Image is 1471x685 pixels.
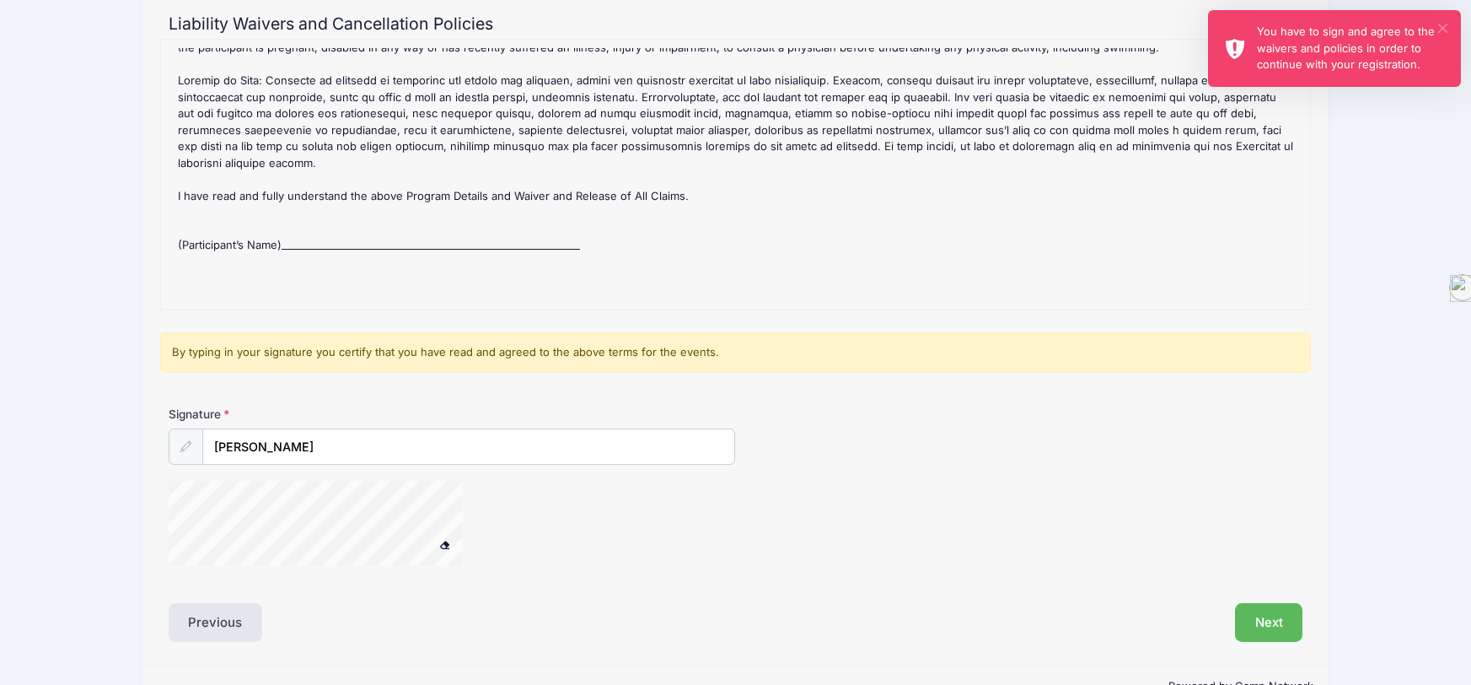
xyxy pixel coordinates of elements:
[169,603,263,642] button: Previous
[169,48,1302,301] div: : CANCELLATION/REFUND POLICY MOMENTUM SWIM has formed a firm NO REFUND POLICY concerning swimming...
[160,332,1311,373] div: By typing in your signature you certify that you have read and agreed to the above terms for the ...
[1438,24,1447,33] button: ×
[169,406,452,423] label: Signature
[202,429,736,465] input: Enter first and last name
[169,14,1303,34] h2: Liability Waivers and Cancellation Policies
[1235,603,1303,642] button: Next
[1258,24,1447,73] div: You have to sign and agree to the waivers and policies in order to continue with your registration.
